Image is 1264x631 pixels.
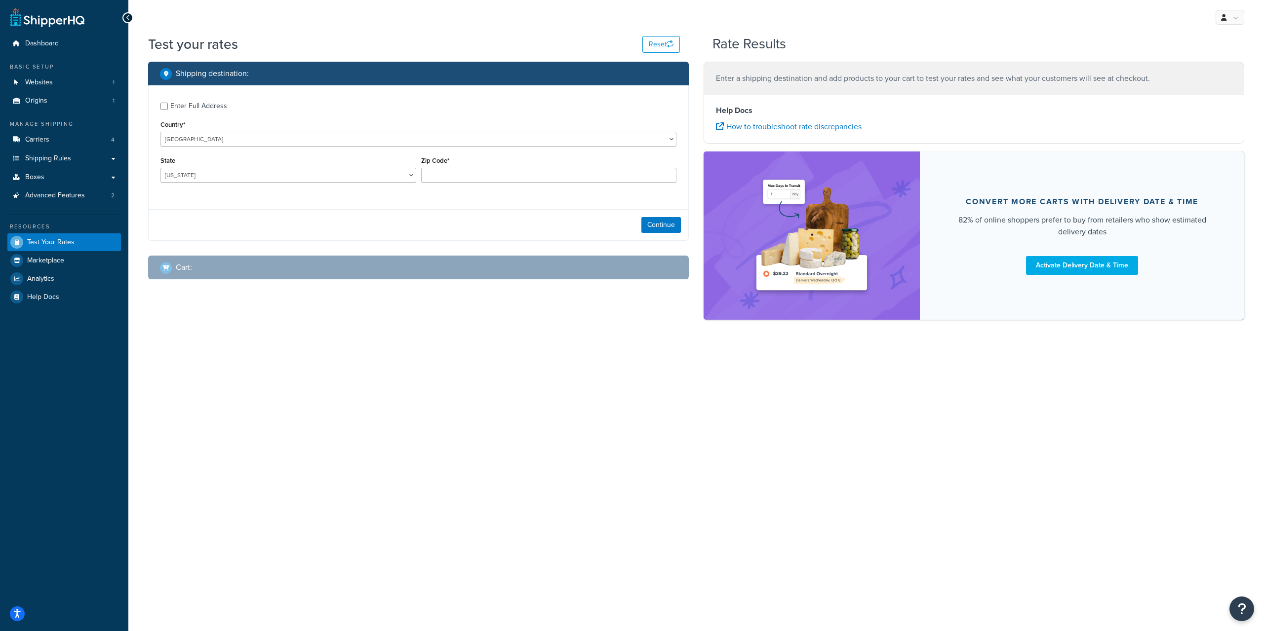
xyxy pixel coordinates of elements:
[7,63,121,71] div: Basic Setup
[7,74,121,92] a: Websites1
[716,105,1232,116] h4: Help Docs
[641,217,681,233] button: Continue
[7,288,121,306] a: Help Docs
[7,131,121,149] a: Carriers4
[7,92,121,110] li: Origins
[25,78,53,87] span: Websites
[113,78,115,87] span: 1
[25,191,85,200] span: Advanced Features
[160,157,175,164] label: State
[7,120,121,128] div: Manage Shipping
[750,166,873,305] img: feature-image-ddt-36eae7f7280da8017bfb280eaccd9c446f90b1fe08728e4019434db127062ab4.png
[7,223,121,231] div: Resources
[176,69,249,78] h2: Shipping destination :
[7,270,121,288] a: Analytics
[25,39,59,48] span: Dashboard
[113,97,115,105] span: 1
[944,214,1221,238] div: 82% of online shoppers prefer to buy from retailers who show estimated delivery dates
[7,131,121,149] li: Carriers
[716,121,862,132] a: How to troubleshoot rate discrepancies
[25,136,49,144] span: Carriers
[27,293,59,301] span: Help Docs
[25,173,44,182] span: Boxes
[27,238,75,247] span: Test Your Rates
[712,37,786,52] h2: Rate Results
[160,121,185,128] label: Country*
[7,149,121,168] a: Shipping Rules
[27,275,54,283] span: Analytics
[160,103,168,110] input: Enter Full Address
[25,154,71,163] span: Shipping Rules
[716,72,1232,85] p: Enter a shipping destination and add products to your cart to test your rates and see what your c...
[7,186,121,205] li: Advanced Features
[1229,596,1254,621] button: Open Resource Center
[966,197,1198,207] div: Convert more carts with delivery date & time
[111,191,115,200] span: 2
[27,257,64,265] span: Marketplace
[148,35,238,54] h1: Test your rates
[642,36,680,53] button: Reset
[111,136,115,144] span: 4
[7,252,121,269] a: Marketplace
[7,35,121,53] a: Dashboard
[25,97,47,105] span: Origins
[7,168,121,186] a: Boxes
[7,74,121,92] li: Websites
[7,233,121,251] a: Test Your Rates
[7,186,121,205] a: Advanced Features2
[176,263,192,272] h2: Cart :
[421,157,449,164] label: Zip Code*
[7,92,121,110] a: Origins1
[1026,256,1138,275] a: Activate Delivery Date & Time
[170,99,227,113] div: Enter Full Address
